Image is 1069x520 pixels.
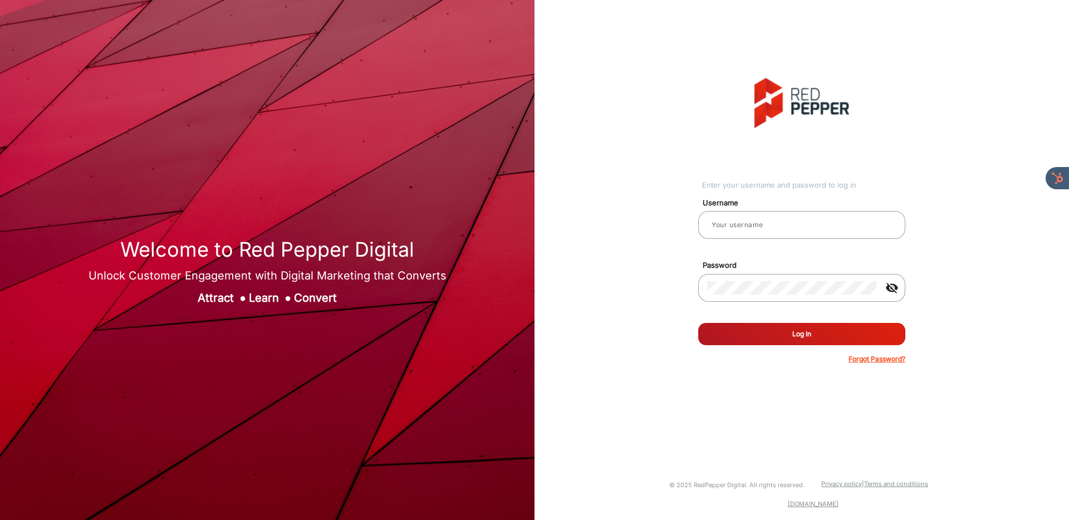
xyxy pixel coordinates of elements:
div: Unlock Customer Engagement with Digital Marketing that Converts [89,267,447,284]
mat-label: Password [694,260,918,271]
a: Terms and conditions [864,480,928,488]
a: [DOMAIN_NAME] [788,500,838,508]
img: vmg-logo [754,78,849,128]
p: Forgot Password? [849,354,905,364]
a: | [862,480,864,488]
a: Privacy policy [821,480,862,488]
h1: Welcome to Red Pepper Digital [89,238,447,262]
span: ● [239,291,246,305]
div: Attract Learn Convert [89,290,447,306]
div: Enter your username and password to log in [702,180,905,191]
span: ● [285,291,291,305]
input: Your username [707,218,896,232]
button: Log In [698,323,905,345]
mat-label: Username [694,198,918,209]
small: © 2025 RedPepper Digital. All rights reserved. [669,481,805,489]
mat-icon: visibility_off [879,281,905,295]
